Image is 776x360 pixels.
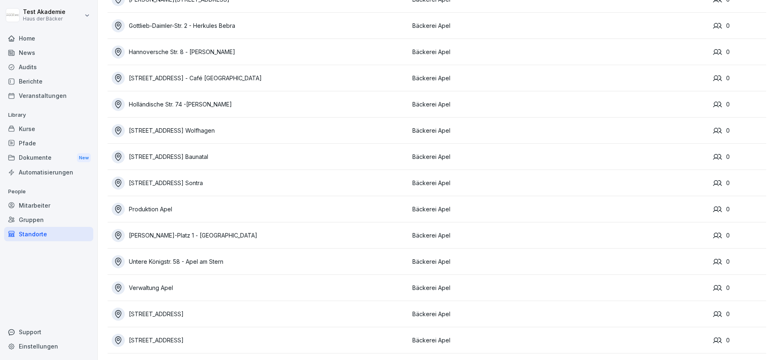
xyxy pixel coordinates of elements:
div: 0 [713,336,766,345]
td: Bäckerei Apel [408,275,709,301]
td: Bäckerei Apel [408,13,709,39]
a: Kurse [4,122,93,136]
div: 0 [713,21,766,30]
a: News [4,45,93,60]
a: Gruppen [4,213,93,227]
td: Bäckerei Apel [408,39,709,65]
div: Dokumente [4,150,93,165]
a: [STREET_ADDRESS] Baunatal [112,150,408,163]
a: Untere Königstr. 58 - Apel am Stern [112,255,408,268]
td: Bäckerei Apel [408,65,709,91]
td: Bäckerei Apel [408,222,709,249]
a: Verwaltung Apel [112,281,408,294]
a: [STREET_ADDRESS] Wolfhagen [112,124,408,137]
p: People [4,185,93,198]
a: Mitarbeiter [4,198,93,213]
a: Audits [4,60,93,74]
div: Support [4,325,93,339]
div: 0 [713,74,766,83]
a: [STREET_ADDRESS] Sontra [112,177,408,190]
a: Holländische Str. 74 -[PERSON_NAME] [112,98,408,111]
td: Bäckerei Apel [408,91,709,118]
div: 0 [713,310,766,319]
div: 0 [713,152,766,161]
td: Bäckerei Apel [408,118,709,144]
a: Pfade [4,136,93,150]
a: [STREET_ADDRESS] - Café [GEOGRAPHIC_DATA] [112,72,408,85]
div: 0 [713,205,766,214]
td: Bäckerei Apel [408,249,709,275]
td: Bäckerei Apel [408,301,709,327]
td: Bäckerei Apel [408,327,709,353]
a: [STREET_ADDRESS] [112,308,408,321]
div: 0 [713,48,766,57]
a: Standorte [4,227,93,241]
a: Home [4,31,93,45]
p: Haus der Bäcker [23,16,65,22]
div: 0 [713,283,766,292]
a: [STREET_ADDRESS] [112,334,408,347]
a: DokumenteNew [4,150,93,165]
a: Veranstaltungen [4,88,93,103]
div: New [77,153,91,163]
td: Bäckerei Apel [408,196,709,222]
a: Produktion Apel [112,203,408,216]
a: Hannoversche Str. 8 - [PERSON_NAME] [112,45,408,59]
a: Einstellungen [4,339,93,353]
p: Test Akademie [23,9,65,16]
a: [PERSON_NAME]-Platz 1 - [GEOGRAPHIC_DATA] [112,229,408,242]
div: 0 [713,257,766,266]
a: Gottlieb-Daimler-Str. 2 - Herkules Bebra [112,19,408,32]
a: Automatisierungen [4,165,93,179]
td: Bäckerei Apel [408,170,709,196]
div: 0 [713,100,766,109]
a: Berichte [4,74,93,88]
div: 0 [713,231,766,240]
p: Library [4,109,93,122]
td: Bäckerei Apel [408,144,709,170]
div: 0 [713,179,766,188]
div: 0 [713,126,766,135]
